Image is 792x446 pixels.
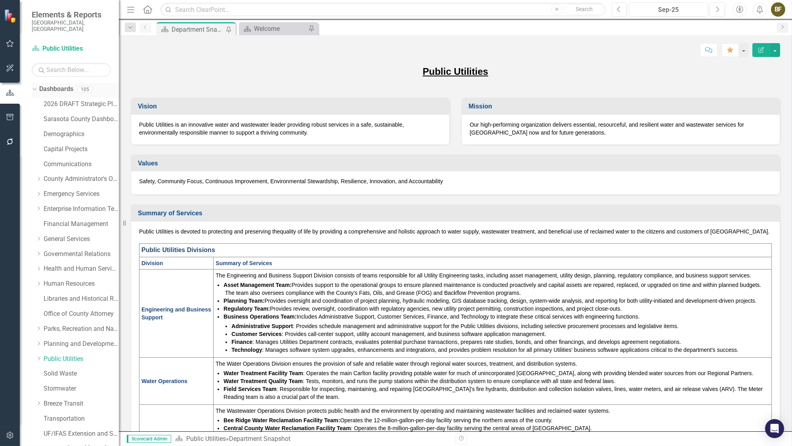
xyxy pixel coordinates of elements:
span: Scorecard Admin [127,435,171,443]
p: The Engineering and Business Support Division consists of teams responsible for all Utility Engin... [216,271,769,279]
a: Human Resources [44,279,119,288]
a: Stormwater [44,384,119,393]
strong: Division [141,260,163,266]
small: [GEOGRAPHIC_DATA], [GEOGRAPHIC_DATA] [32,19,111,32]
li: : Operates the main Carlton facility providing potable water for much of unincorporated [GEOGRAPH... [223,369,769,377]
div: Department Snapshot [229,435,290,442]
li: : Provides call-center support, utility account management, and business software application man... [231,330,769,338]
div: Sep-25 [632,5,705,15]
a: Financial Management [44,220,119,229]
li: : Provides schedule management and administrative support for the Public Utilities divisions, inc... [231,322,769,330]
strong: Business Operations Team: [223,313,296,320]
a: Breeze Transit [44,399,119,408]
strong: Bee Ridge Water Reclamation Facility Team: [223,417,340,423]
strong: Administrative Support [231,323,293,329]
p: Our high-performing organization delivers essential, resourceful, and resilient water and wastewa... [470,121,772,137]
a: Health and Human Services [44,264,119,273]
strong: Public Utilities Divisions [141,247,215,253]
li: : Tests, monitors, and runs the pump stations within the distribution system to ensure compliance... [223,377,769,385]
div: Department Snapshot [172,25,224,34]
strong: Field Services Team [223,386,277,392]
div: Welcome [254,24,306,34]
strong: Regulatory Team: [223,306,270,312]
div: Open Intercom Messenger [765,419,784,438]
span: quality of life by providing a comprehensive and holistic approach to water supply, wastewater tr... [280,228,770,235]
input: Search Below... [32,63,111,77]
li: Provides review, oversight, coordination with regulatory agencies, new utility project permitting... [223,305,769,313]
p: The Wastewater Operations Division protects public health and the environment by operating and ma... [216,407,769,415]
a: Libraries and Historical Resources [44,294,119,304]
a: County Administrator's Office [44,175,119,184]
p: Public Utilities is an innovative water and wastewater leader providing robust services in a safe... [139,121,441,137]
a: Demographics [44,130,119,139]
div: » [175,435,450,444]
a: Public Utilities [186,435,226,442]
a: Welcome [241,24,306,34]
h3: Vision [138,103,445,110]
div: 105 [77,86,93,93]
u: Public Utilities [423,66,488,77]
a: Office of County Attorney [44,309,119,319]
span: Water Operations [141,378,187,384]
button: Sep-25 [629,2,708,17]
a: Sarasota County Dashboard [44,115,119,124]
a: Capital Projects [44,145,119,154]
strong: Asset Management Team: [223,282,292,288]
strong: Summary of Services [216,260,272,266]
a: Communications [44,160,119,169]
input: Search ClearPoint... [160,3,606,17]
a: UF/IFAS Extension and Sustainability [44,429,119,438]
strong: Water Treatment Facility Team [223,370,303,376]
button: Search [564,4,604,15]
span: Elements & Reports [32,10,111,19]
a: Planning and Development Services [44,340,119,349]
strong: Planning Team: [223,298,264,304]
li: Provides support to the operational groups to ensure planned maintenance is conducted proactively... [223,281,769,297]
p: The Water Operations Division ensures the provision of safe and reliable water through regional w... [216,360,769,368]
strong: Customer Services [231,331,282,337]
span: Search [576,6,593,12]
span: Public Utilities is devoted to protecting and preserving the [139,228,280,235]
a: Enterprise Information Technology [44,205,119,214]
li: : Manages software system upgrades, enhancements and integrations, and provides problem resolutio... [231,346,769,354]
a: Solid Waste [44,369,119,378]
h3: Mission [469,103,776,110]
li: : Operates the 8-million-gallon-per-day facility serving the central areas of [GEOGRAPHIC_DATA]. [223,424,769,432]
h3: Summary of Services [138,210,776,217]
button: BF [771,2,785,17]
li: : Manages Utilities Department contracts, evaluates potential purchase transactions, prepares rat... [231,338,769,346]
strong: Water Treatment Quality Team [223,378,303,384]
img: ClearPoint Strategy [4,9,18,23]
h3: Values [138,160,776,167]
strong: Central County Water Reclamation Facility Team [223,425,351,431]
strong: Finance [231,339,252,345]
a: Emergency Services [44,190,119,199]
li: : Responsible for inspecting, maintaining, and repairing [GEOGRAPHIC_DATA]’s fire hydrants, distr... [223,385,769,401]
a: 2026 DRAFT Strategic Plan [44,100,119,109]
li: Operates the 12-million-gallon-per-day facility serving the northern areas of the county. [223,416,769,424]
a: Public Utilities [32,44,111,53]
span: Engineering and Business Support [141,306,211,321]
a: Transportation [44,414,119,423]
a: Parks, Recreation and Natural Resources [44,325,119,334]
strong: Technology [231,347,262,353]
a: Public Utilities [44,355,119,364]
span: Safety, Community Focus, Continuous Improvement, Environmental Stewardship, Resilience, Innovatio... [139,178,443,184]
a: Governmental Relations [44,250,119,259]
a: Dashboards [39,85,73,94]
li: Includes Administrative Support, Customer Services, Finance, and Technology to integrate these cr... [223,313,769,354]
a: General Services [44,235,119,244]
li: Provides oversight and coordination of project planning, hydraulic modeling, GIS database trackin... [223,297,769,305]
